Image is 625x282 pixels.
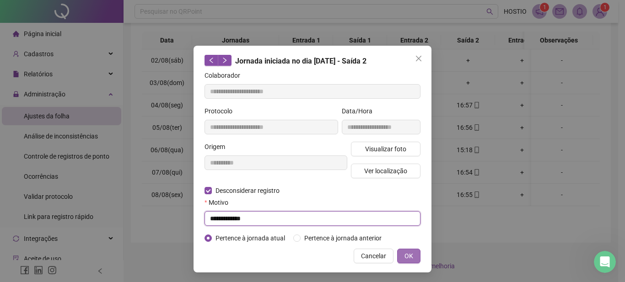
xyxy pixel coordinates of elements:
[205,197,234,208] label: Motivo
[205,55,420,67] div: Jornada iniciada no dia [DATE] - Saída 2
[205,142,231,152] label: Origem
[218,55,232,66] button: right
[212,186,283,196] span: Desconsiderar registro
[365,144,406,154] span: Visualizar foto
[205,106,238,116] label: Protocolo
[397,249,420,263] button: OK
[361,251,386,261] span: Cancelar
[411,51,426,66] button: Close
[208,57,215,64] span: left
[351,142,420,156] button: Visualizar foto
[301,233,385,243] span: Pertence à jornada anterior
[354,249,393,263] button: Cancelar
[221,57,228,64] span: right
[205,55,218,66] button: left
[342,106,378,116] label: Data/Hora
[212,233,289,243] span: Pertence à jornada atual
[205,70,246,80] label: Colaborador
[415,55,422,62] span: close
[594,251,616,273] iframe: Intercom live chat
[404,251,413,261] span: OK
[351,164,420,178] button: Ver localização
[364,166,407,176] span: Ver localização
